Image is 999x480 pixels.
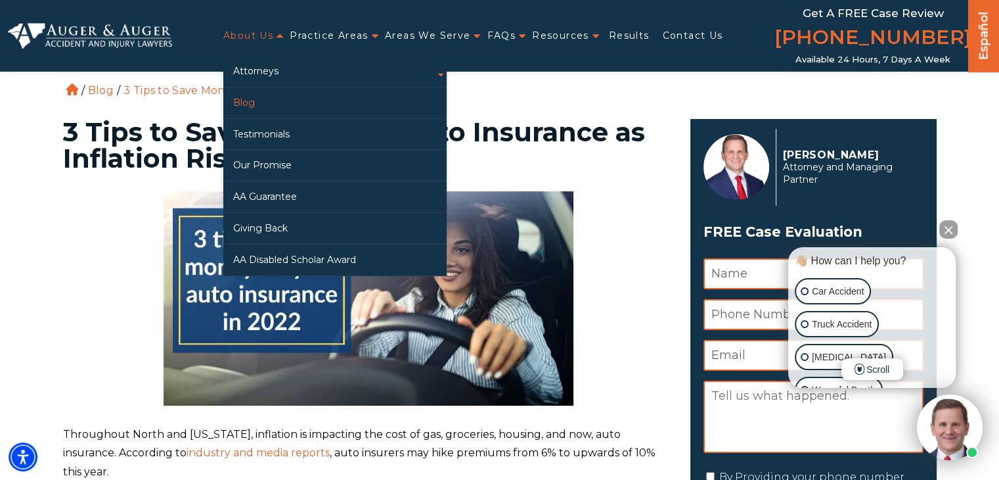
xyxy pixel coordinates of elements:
img: Intaker widget Avatar [917,395,983,460]
li: 3 Tips to Save Money on Auto Insurance as Inflation Rises [120,84,437,97]
a: Practice Areas [290,22,368,49]
input: Name [703,258,923,289]
span: FREE Case Evaluation [703,220,923,245]
a: Contact Us [662,22,722,49]
a: Results [609,22,650,49]
h1: 3 Tips to Save Money on Auto Insurance as Inflation Rises [63,119,675,172]
div: 👋🏼 How can I help you? [791,254,952,268]
p: Car Accident [812,283,864,300]
button: Close Intaker Chat Widget [939,220,958,239]
a: Blog [88,84,114,97]
div: Accessibility Menu [9,443,37,471]
a: [PHONE_NUMBER] [774,23,971,55]
a: About Us [223,22,273,49]
img: Auger & Auger Accident and Injury Lawyers Logo [8,23,172,48]
p: [PERSON_NAME] [783,149,916,161]
span: Available 24 Hours, 7 Days a Week [795,55,950,65]
span: Get a FREE Case Review [803,7,944,20]
a: AA Guarantee [223,181,447,212]
span: Throughout North and [US_STATE], inflation is impacting the cost of gas, groceries, housing, and ... [63,428,621,460]
img: woman driving car [164,191,573,406]
a: Areas We Serve [385,22,471,49]
a: Giving Back [223,213,447,244]
a: FAQs [487,22,516,49]
span: , auto insurers may hike premiums from 6% to upwards of 10% this year. [63,446,655,478]
span: Attorney and Managing Partner [783,161,916,186]
a: industry and media reports [187,446,330,459]
input: Email [703,340,923,371]
input: Phone Number [703,299,923,330]
img: Herbert Auger [703,134,769,200]
a: Our Promise [223,150,447,181]
a: Resources [532,22,589,49]
p: [MEDICAL_DATA] [812,349,886,366]
p: Wrongful Death [812,382,876,398]
a: Testimonials [223,119,447,150]
a: AA Disabled Scholar Award [223,245,447,276]
a: Open intaker chat [801,388,816,400]
span: Scroll [841,358,903,380]
p: Truck Accident [812,316,872,333]
a: Home [66,84,78,95]
a: Attorneys [223,56,447,87]
a: Blog [223,87,447,118]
